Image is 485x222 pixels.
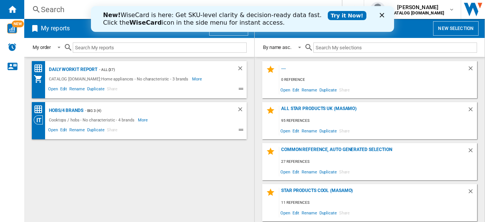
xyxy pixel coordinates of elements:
[291,167,301,177] span: Edit
[279,106,467,116] div: All star products UK (masamo)
[279,126,291,136] span: Open
[73,43,247,53] input: Search My reports
[86,85,106,94] span: Duplicate
[83,106,222,115] div: - Big 3 (4)
[106,85,119,94] span: Share
[192,74,203,83] span: More
[291,85,301,95] span: Edit
[291,126,301,136] span: Edit
[338,85,351,95] span: Share
[97,65,222,74] div: - ALL (37)
[338,126,351,136] span: Share
[433,21,479,36] button: New selection
[8,43,17,52] img: alerts-logo.svg
[300,126,318,136] span: Rename
[300,85,318,95] span: Rename
[318,85,338,95] span: Duplicate
[33,44,51,50] div: My order
[391,3,444,11] span: [PERSON_NAME]
[279,116,477,126] div: 95 references
[279,65,467,75] div: ....
[39,21,71,36] h2: My reports
[279,85,291,95] span: Open
[279,147,467,157] div: Common reference, auto generated selection
[34,105,47,114] div: Price Matrix
[47,115,138,124] div: Cooktops / hobs - No characteristic - 4 brands
[86,126,106,135] span: Duplicate
[106,126,119,135] span: Share
[237,65,247,74] div: Delete
[47,74,192,83] div: CATALOG [DOMAIN_NAME]:Home appliances - No characteristic - 3 brands
[237,106,247,115] div: Delete
[59,126,69,135] span: Edit
[391,11,444,16] b: CATALOG [DOMAIN_NAME]
[34,115,47,124] div: Category View
[338,208,351,218] span: Share
[47,85,59,94] span: Open
[34,74,47,83] div: My Assortment
[279,188,467,198] div: Star Products Cool (masamo)
[68,85,86,94] span: Rename
[291,208,301,218] span: Edit
[467,147,477,157] div: Delete
[279,208,291,218] span: Open
[318,208,338,218] span: Duplicate
[467,106,477,116] div: Delete
[318,167,338,177] span: Duplicate
[300,208,318,218] span: Rename
[318,126,338,136] span: Duplicate
[279,75,477,85] div: 0 reference
[279,198,477,208] div: 11 references
[59,85,69,94] span: Edit
[338,167,351,177] span: Share
[289,7,296,11] div: Close
[467,188,477,198] div: Delete
[7,24,17,33] img: wise-card.svg
[41,4,322,15] div: Search
[370,2,385,17] img: profile.jpg
[279,167,291,177] span: Open
[68,126,86,135] span: Rename
[300,167,318,177] span: Rename
[138,115,149,124] span: More
[467,65,477,75] div: Delete
[263,44,291,50] div: By name asc.
[313,43,477,53] input: Search My selections
[47,126,59,135] span: Open
[47,106,83,115] div: Hobs/4 brands
[47,65,97,74] div: Daily WorkIt report
[12,20,24,27] span: NEW
[34,64,47,73] div: Price Matrix
[91,6,394,32] iframe: Intercom live chat banner
[279,157,477,167] div: 27 references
